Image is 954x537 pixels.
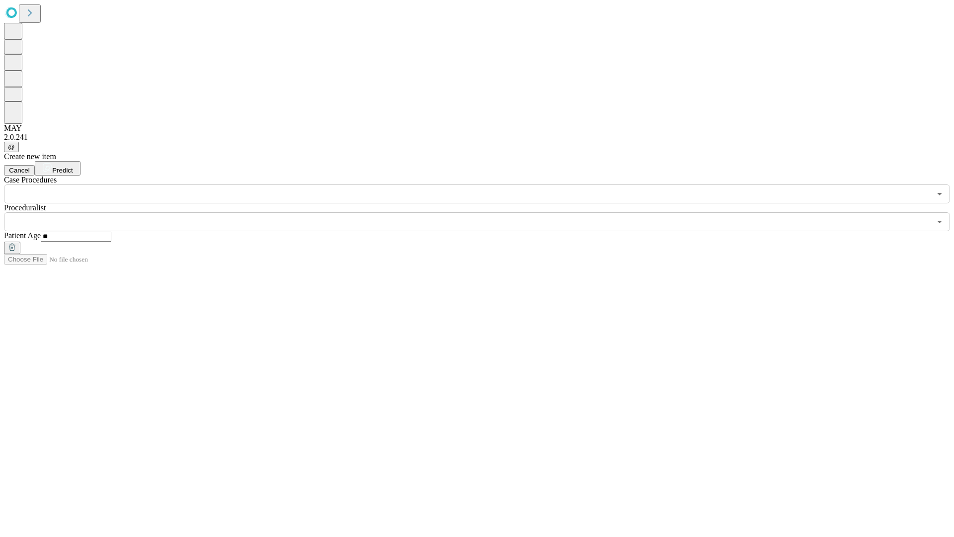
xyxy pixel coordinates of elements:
span: @ [8,143,15,151]
button: Predict [35,161,80,176]
span: Predict [52,167,73,174]
div: 2.0.241 [4,133,950,142]
span: Create new item [4,152,56,161]
span: Cancel [9,167,30,174]
button: @ [4,142,19,152]
button: Open [933,187,947,201]
div: MAY [4,124,950,133]
button: Cancel [4,165,35,176]
span: Scheduled Procedure [4,176,57,184]
button: Open [933,215,947,229]
span: Proceduralist [4,203,46,212]
span: Patient Age [4,231,41,240]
